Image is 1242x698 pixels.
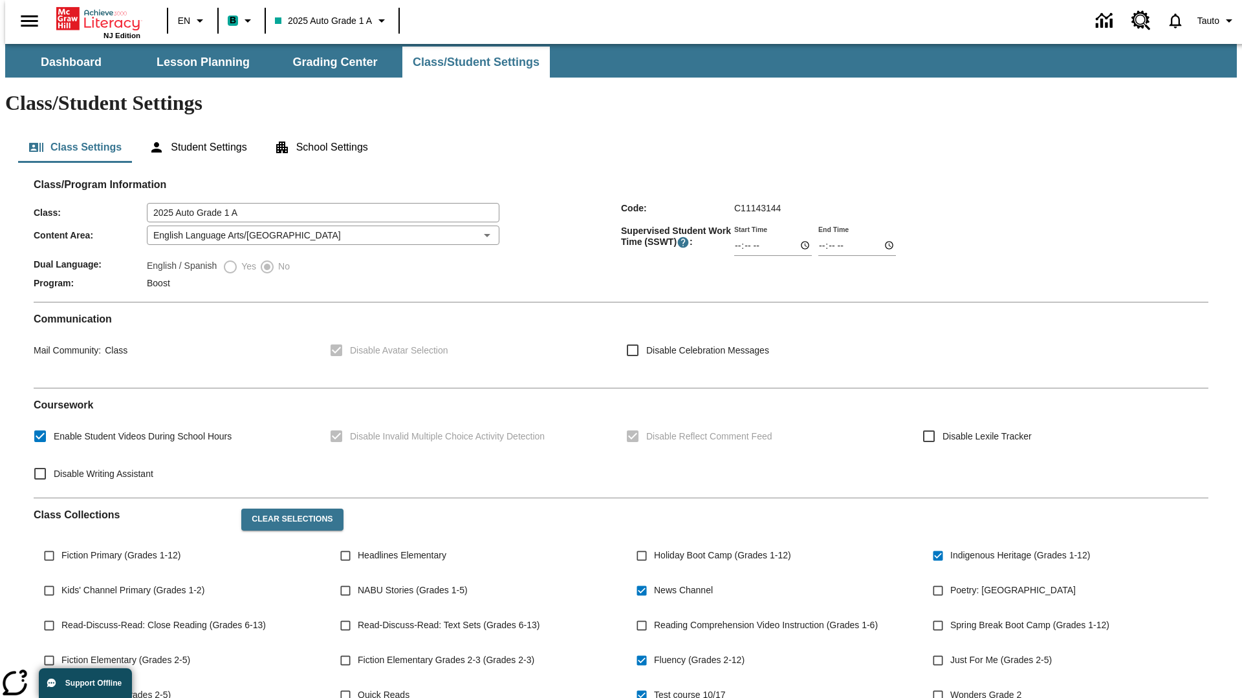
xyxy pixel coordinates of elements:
[103,32,140,39] span: NJ Edition
[402,47,550,78] button: Class/Student Settings
[61,653,190,667] span: Fiction Elementary (Grades 2-5)
[138,47,268,78] button: Lesson Planning
[950,619,1109,632] span: Spring Break Boot Camp (Grades 1-12)
[18,132,132,163] button: Class Settings
[147,203,499,222] input: Class
[5,91,1237,115] h1: Class/Student Settings
[172,9,213,32] button: Language: EN, Select a language
[34,178,1208,191] h2: Class/Program Information
[241,509,343,531] button: Clear Selections
[65,679,122,688] span: Support Offline
[358,549,446,562] span: Headlines Elementary
[34,509,231,521] h2: Class Collections
[34,259,147,270] span: Dual Language :
[1159,4,1192,37] a: Notifications
[621,203,734,213] span: Code :
[350,344,448,357] span: Disable Avatar Selection
[358,619,539,632] span: Read-Discuss-Read: Text Sets (Grades 6-13)
[950,653,1052,667] span: Just For Me (Grades 2-5)
[358,653,534,667] span: Fiction Elementary Grades 2-3 (Grades 2-3)
[270,47,400,78] button: Grading Center
[54,467,153,481] span: Disable Writing Assistant
[147,259,217,275] label: English / Spanish
[61,584,204,597] span: Kids' Channel Primary (Grades 1-2)
[942,430,1032,443] span: Disable Lexile Tracker
[818,224,849,234] label: End Time
[34,313,1208,377] div: Communication
[646,344,769,357] span: Disable Celebration Messages
[56,5,140,39] div: Home
[18,132,1224,163] div: Class/Student Settings
[350,430,545,443] span: Disable Invalid Multiple Choice Activity Detection
[677,236,690,249] button: Supervised Student Work Time is the timeframe when students can take LevelSet and when lessons ar...
[34,399,1208,487] div: Coursework
[950,549,1090,562] span: Indigenous Heritage (Grades 1-12)
[34,278,147,288] span: Program :
[230,12,236,28] span: B
[157,55,250,70] span: Lesson Planning
[61,549,180,562] span: Fiction Primary (Grades 1-12)
[270,9,395,32] button: Class: 2025 Auto Grade 1 A, Select your class
[56,6,140,32] a: Home
[138,132,257,163] button: Student Settings
[61,619,266,632] span: Read-Discuss-Read: Close Reading (Grades 6-13)
[178,14,190,28] span: EN
[1192,9,1242,32] button: Profile/Settings
[223,9,261,32] button: Boost Class color is teal. Change class color
[34,207,147,218] span: Class :
[734,203,781,213] span: C11143144
[147,278,170,288] span: Boost
[34,313,1208,325] h2: Communication
[34,230,147,240] span: Content Area :
[34,191,1208,291] div: Class/Program Information
[654,584,713,597] span: News Channel
[10,2,49,40] button: Open side menu
[413,55,539,70] span: Class/Student Settings
[292,55,377,70] span: Grading Center
[734,224,767,234] label: Start Time
[101,345,127,355] span: Class
[358,584,468,597] span: NABU Stories (Grades 1-5)
[1088,3,1124,39] a: Data Center
[621,226,734,249] span: Supervised Student Work Time (SSWT) :
[41,55,102,70] span: Dashboard
[654,653,745,667] span: Fluency (Grades 2-12)
[264,132,378,163] button: School Settings
[646,430,772,443] span: Disable Reflect Comment Feed
[654,549,791,562] span: Holiday Boot Camp (Grades 1-12)
[34,345,101,355] span: Mail Community :
[34,399,1208,411] h2: Course work
[5,44,1237,78] div: SubNavbar
[654,619,878,632] span: Reading Comprehension Video Instruction (Grades 1-6)
[275,260,290,273] span: No
[275,14,372,28] span: 2025 Auto Grade 1 A
[950,584,1076,597] span: Poetry: [GEOGRAPHIC_DATA]
[54,430,232,443] span: Enable Student Videos During School Hours
[6,47,136,78] button: Dashboard
[1124,3,1159,38] a: Resource Center, Will open in new tab
[147,226,499,245] div: English Language Arts/[GEOGRAPHIC_DATA]
[1197,14,1219,28] span: Tauto
[238,260,256,273] span: Yes
[5,47,551,78] div: SubNavbar
[39,668,132,698] button: Support Offline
